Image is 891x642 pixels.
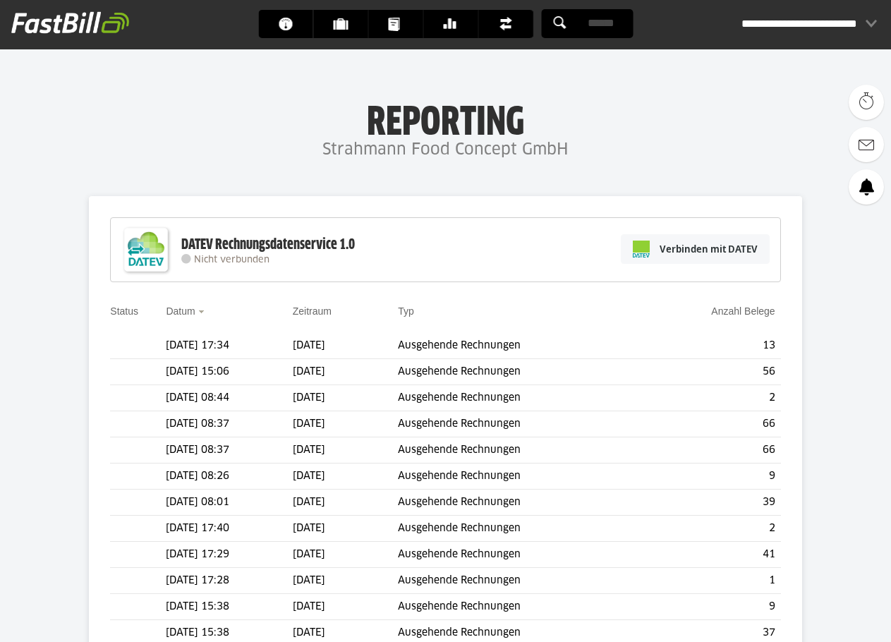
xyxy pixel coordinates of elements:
td: 2 [643,385,781,411]
td: Ausgehende Rechnungen [398,464,643,490]
a: Verbinden mit DATEV [621,234,770,264]
a: Dokumente [368,10,423,38]
td: [DATE] [293,359,398,385]
img: pi-datev-logo-farbig-24.svg [633,241,650,258]
a: Anzahl Belege [711,305,775,317]
td: [DATE] [293,464,398,490]
div: DATEV Rechnungsdatenservice 1.0 [181,236,355,254]
td: [DATE] [293,568,398,594]
h1: Reporting [141,99,750,136]
img: DATEV-Datenservice Logo [118,222,174,278]
td: Ausgehende Rechnungen [398,385,643,411]
a: Banking [423,10,478,38]
td: [DATE] [293,333,398,359]
span: Kunden [333,10,356,38]
td: [DATE] [293,516,398,542]
td: 13 [643,333,781,359]
span: Dokumente [388,10,411,38]
td: [DATE] [293,437,398,464]
td: [DATE] 17:29 [166,542,292,568]
td: [DATE] 08:26 [166,464,292,490]
td: [DATE] 08:44 [166,385,292,411]
td: Ausgehende Rechnungen [398,542,643,568]
td: [DATE] 17:40 [166,516,292,542]
td: 66 [643,411,781,437]
td: [DATE] 17:34 [166,333,292,359]
img: fastbill_logo_white.png [11,11,129,34]
a: Zeitraum [293,305,332,317]
a: Kunden [313,10,368,38]
td: Ausgehende Rechnungen [398,359,643,385]
td: 56 [643,359,781,385]
td: 2 [643,516,781,542]
td: Ausgehende Rechnungen [398,411,643,437]
a: Typ [398,305,414,317]
a: Status [110,305,138,317]
td: 9 [643,464,781,490]
td: [DATE] [293,490,398,516]
td: [DATE] [293,542,398,568]
td: 66 [643,437,781,464]
span: Verbinden mit DATEV [660,242,758,256]
a: Dashboard [258,10,313,38]
td: [DATE] 17:28 [166,568,292,594]
img: sort_desc.gif [198,310,207,313]
td: 41 [643,542,781,568]
td: [DATE] 08:37 [166,437,292,464]
td: Ausgehende Rechnungen [398,594,643,620]
a: Finanzen [478,10,533,38]
td: Ausgehende Rechnungen [398,516,643,542]
td: [DATE] [293,385,398,411]
td: [DATE] 15:06 [166,359,292,385]
td: Ausgehende Rechnungen [398,437,643,464]
td: [DATE] [293,411,398,437]
td: [DATE] [293,594,398,620]
td: Ausgehende Rechnungen [398,490,643,516]
a: Datum [166,305,195,317]
span: Dashboard [278,10,301,38]
td: [DATE] 08:01 [166,490,292,516]
td: [DATE] 08:37 [166,411,292,437]
span: Finanzen [498,10,521,38]
span: Banking [443,10,466,38]
iframe: Öffnet ein Widget, in dem Sie weitere Informationen finden [782,600,877,635]
span: Nicht verbunden [194,255,269,265]
td: Ausgehende Rechnungen [398,568,643,594]
td: Ausgehende Rechnungen [398,333,643,359]
td: 39 [643,490,781,516]
td: [DATE] 15:38 [166,594,292,620]
td: 9 [643,594,781,620]
td: 1 [643,568,781,594]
